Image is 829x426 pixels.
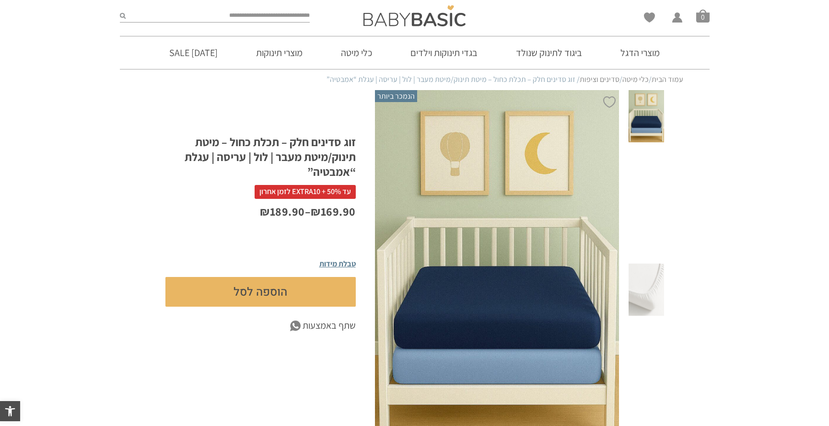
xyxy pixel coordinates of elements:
[502,36,596,69] a: ביגוד לתינוק שנולד
[644,12,655,26] span: Wishlist
[165,277,356,307] button: הוספה לסל
[375,90,417,102] span: הנמכר ביותר
[319,259,356,269] span: טבלת מידות
[580,74,619,84] a: סדינים וציפות
[696,9,710,23] span: סל קניות
[327,36,386,69] a: כלי מיטה
[242,36,317,69] a: מוצרי תינוקות
[363,5,466,26] img: Baby Basic בגדי תינוקות וילדים אונליין
[165,319,356,333] a: שתף באמצעות
[396,36,492,69] a: בגדי תינוקות וילדים
[165,204,356,220] p: –
[652,74,683,84] a: עמוד הבית
[303,319,356,333] span: שתף באמצעות
[146,74,683,85] nav: Breadcrumb
[260,204,270,219] span: ₪
[311,204,321,219] span: ₪
[696,9,710,23] a: סל קניות0
[644,12,655,23] a: Wishlist
[260,204,305,219] bdi: 189.90
[155,36,232,69] a: [DATE] SALE
[606,36,674,69] a: מוצרי הדגל
[255,185,356,198] span: עד 50% + EXTRA10 לזמן אחרון
[165,135,356,180] h1: זוג סדינים חלק – תכלת כחול – מיטת תינוק/מיטת מעבר | לול | עריסה | עגלת “אמבטיה”
[622,74,649,84] a: כלי מיטה
[311,204,356,219] bdi: 169.90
